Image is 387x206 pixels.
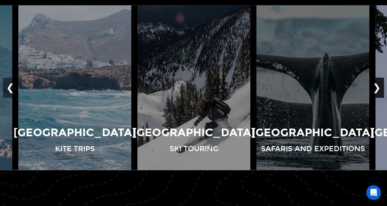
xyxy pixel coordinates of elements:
[251,125,374,140] p: [GEOGRAPHIC_DATA]
[370,77,384,98] button: ❯
[3,77,17,98] button: ❮
[55,144,95,154] p: Kite Trips
[366,185,381,200] div: Open Intercom Messenger
[132,125,255,140] p: [GEOGRAPHIC_DATA]
[261,144,365,154] p: Safaris and Expeditions
[13,125,136,140] p: [GEOGRAPHIC_DATA]
[169,144,218,154] p: Ski Touring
